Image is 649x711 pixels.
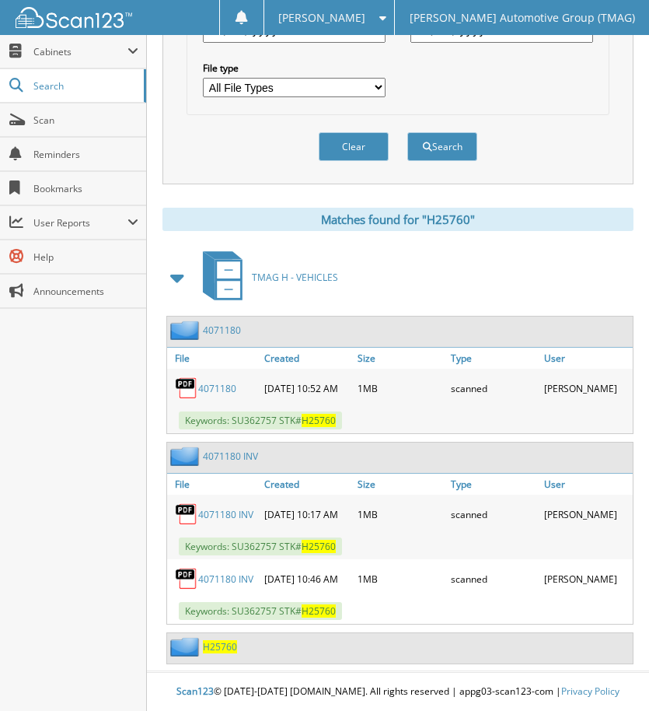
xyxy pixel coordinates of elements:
span: Reminders [33,148,138,161]
img: PDF.png [175,567,198,590]
div: 1MB [354,499,447,530]
a: Size [354,474,447,495]
span: [PERSON_NAME] [278,13,365,23]
span: Keywords: SU362757 STK# [179,602,342,620]
a: Privacy Policy [561,685,619,698]
button: Search [407,132,477,161]
span: Keywords: SU362757 STK# [179,538,342,555]
span: H25760 [302,414,336,427]
label: File type [203,61,386,75]
a: Created [260,474,354,495]
a: Created [260,348,354,369]
span: Scan123 [176,685,214,698]
span: TMAG H - VEHICLES [252,271,338,284]
iframe: Chat Widget [571,636,649,711]
a: TMAG H - VEHICLES [194,247,338,308]
span: Bookmarks [33,182,138,195]
div: 1MB [354,373,447,404]
span: Scan [33,114,138,127]
span: [PERSON_NAME] Automotive Group (TMAG) [410,13,635,23]
a: 4071180 [203,324,241,337]
span: Search [33,79,136,93]
div: 1MB [354,563,447,594]
a: 4071180 INV [203,450,258,463]
img: scan123-logo-white.svg [16,7,132,28]
span: H25760 [302,604,336,618]
a: File [167,348,260,369]
a: 4071180 INV [198,573,253,586]
div: [DATE] 10:52 AM [260,373,354,404]
div: [PERSON_NAME] [540,373,633,404]
img: folder2.png [170,447,203,466]
a: H25760 [203,640,237,653]
span: Cabinets [33,45,127,58]
div: [PERSON_NAME] [540,499,633,530]
span: Help [33,250,138,264]
div: [DATE] 10:17 AM [260,499,354,530]
span: Keywords: SU362757 STK# [179,412,342,429]
img: folder2.png [170,320,203,340]
div: [DATE] 10:46 AM [260,563,354,594]
div: scanned [447,373,540,404]
div: © [DATE]-[DATE] [DOMAIN_NAME]. All rights reserved | appg03-scan123-com | [147,673,649,711]
div: scanned [447,499,540,530]
a: 4071180 INV [198,508,253,521]
img: folder2.png [170,637,203,657]
button: Clear [319,132,389,161]
img: PDF.png [175,377,198,400]
a: Type [447,348,540,369]
div: Matches found for "H25760" [162,208,633,231]
a: Type [447,474,540,495]
a: User [540,474,633,495]
span: User Reports [33,216,127,229]
div: scanned [447,563,540,594]
a: Size [354,348,447,369]
a: File [167,474,260,495]
span: H25760 [302,540,336,553]
div: [PERSON_NAME] [540,563,633,594]
span: Announcements [33,285,138,298]
a: User [540,348,633,369]
a: 4071180 [198,382,236,395]
img: PDF.png [175,503,198,526]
